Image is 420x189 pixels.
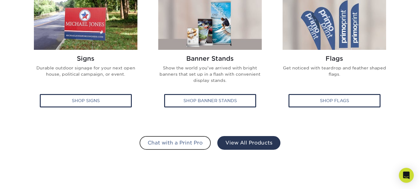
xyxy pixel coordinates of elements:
[164,94,256,107] div: Shop Banner Stands
[2,170,53,187] iframe: Google Customer Reviews
[217,136,280,150] a: View All Products
[33,55,138,62] h2: Signs
[158,65,263,89] p: Show the world you've arrived with bright banners that set up in a flash with convenient display ...
[282,65,387,83] p: Get noticed with teardrop and feather shaped flags.
[282,55,387,62] h2: Flags
[40,94,132,107] div: Shop Signs
[158,55,263,62] h2: Banner Stands
[399,168,414,183] div: Open Intercom Messenger
[33,65,138,83] p: Durable outdoor signage for your next open house, political campaign, or event.
[288,94,381,107] div: Shop Flags
[140,136,211,150] a: Chat with a Print Pro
